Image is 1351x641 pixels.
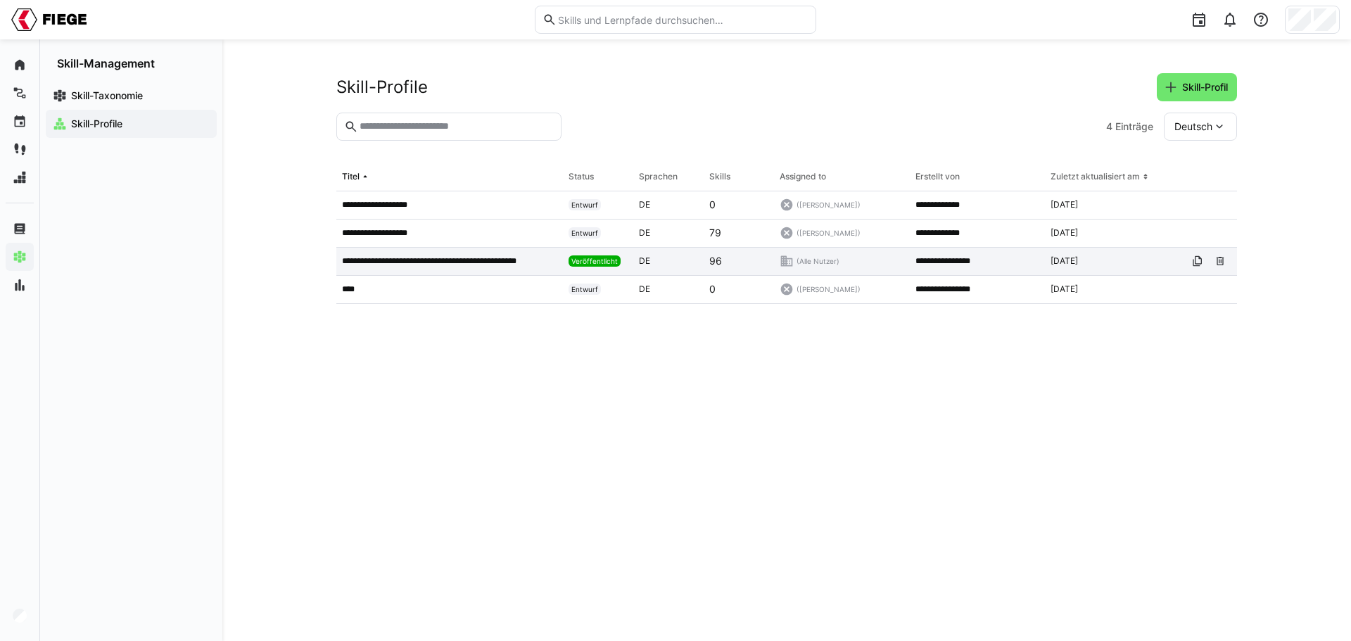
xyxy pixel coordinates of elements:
span: de [639,199,650,210]
span: [DATE] [1051,227,1078,239]
div: Titel [342,171,360,182]
span: ([PERSON_NAME]) [797,200,861,210]
div: Skills [709,171,730,182]
span: (Alle Nutzer) [797,256,839,266]
div: Sprachen [639,171,678,182]
span: de [639,227,650,238]
h2: Skill-Profile [336,77,428,98]
span: 4 [1106,120,1112,134]
span: de [639,255,650,266]
span: [DATE] [1051,255,1078,267]
span: Skill-Profil [1180,80,1230,94]
span: [DATE] [1051,199,1078,210]
span: ([PERSON_NAME]) [797,228,861,238]
span: Entwurf [571,285,598,293]
div: Assigned to [780,171,826,182]
span: ([PERSON_NAME]) [797,284,861,294]
span: Entwurf [571,201,598,209]
span: Deutsch [1174,120,1212,134]
p: 0 [709,198,716,212]
p: 96 [709,254,722,268]
span: Entwurf [571,229,598,237]
p: 79 [709,226,721,240]
input: Skills und Lernpfade durchsuchen… [557,13,808,26]
div: Zuletzt aktualisiert am [1051,171,1140,182]
div: Status [569,171,594,182]
div: Erstellt von [915,171,960,182]
button: Skill-Profil [1157,73,1237,101]
span: de [639,284,650,294]
span: Veröffentlicht [571,257,618,265]
span: Einträge [1115,120,1153,134]
span: [DATE] [1051,284,1078,295]
p: 0 [709,282,716,296]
